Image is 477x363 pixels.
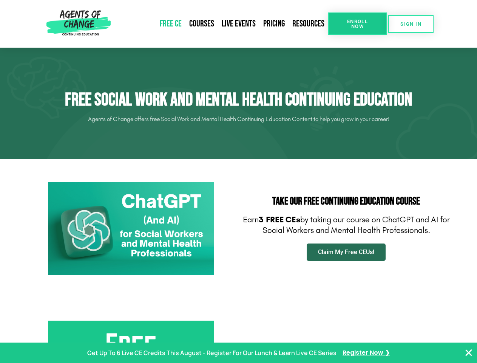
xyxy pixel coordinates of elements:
a: Courses [185,15,218,33]
a: Enroll Now [328,12,387,35]
a: Resources [289,15,328,33]
span: Claim My Free CEUs! [318,249,374,255]
button: Close Banner [464,348,473,357]
span: Enroll Now [340,19,375,29]
p: Get Up To 6 Live CE Credits This August - Register For Our Lunch & Learn Live CE Series [87,347,337,358]
b: 3 FREE CEs [259,215,300,225]
a: Claim My Free CEUs! [307,244,386,261]
nav: Menu [114,15,328,33]
h1: Free Social Work and Mental Health Continuing Education [27,89,450,111]
p: Agents of Change offers free Social Work and Mental Health Continuing Education Content to help y... [27,113,450,125]
p: Earn by taking our course on ChatGPT and AI for Social Workers and Mental Health Professionals. [242,214,450,236]
a: Pricing [259,15,289,33]
a: Register Now ❯ [343,347,390,358]
a: SIGN IN [388,15,434,33]
h2: Take Our FREE Continuing Education Course [242,196,450,207]
a: Free CE [156,15,185,33]
span: SIGN IN [400,22,421,26]
a: Live Events [218,15,259,33]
